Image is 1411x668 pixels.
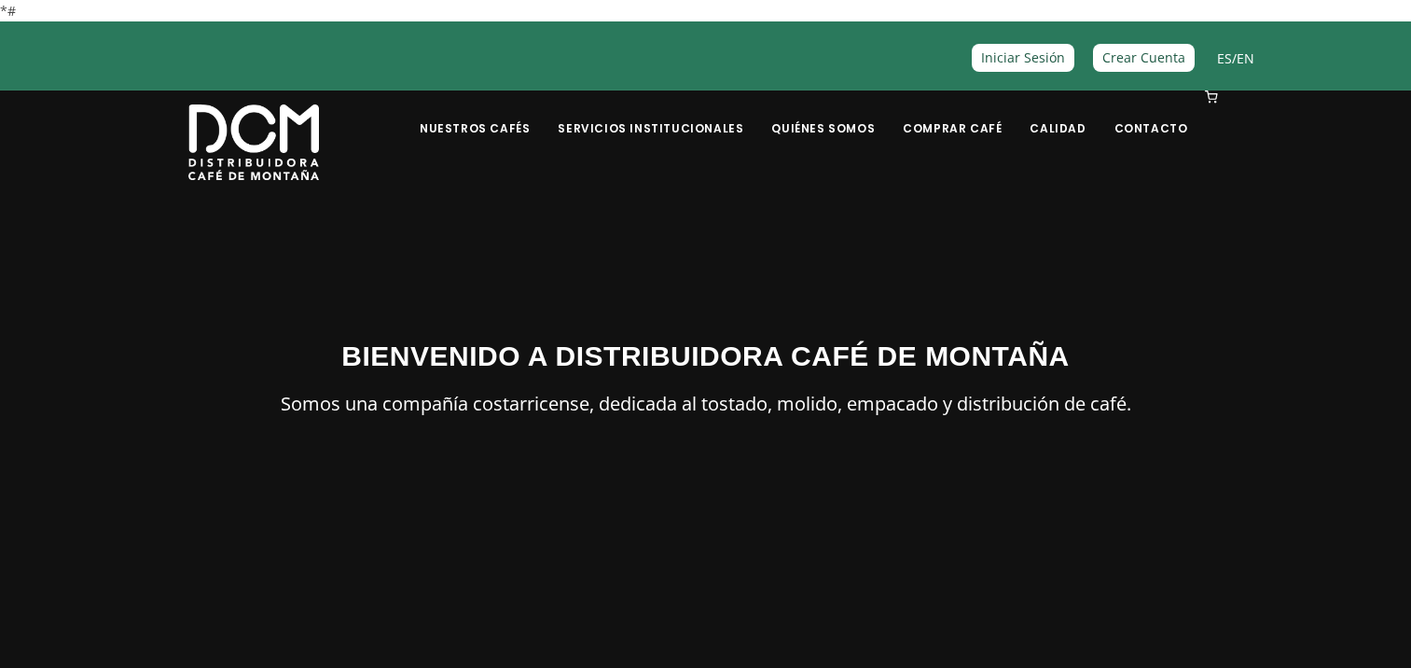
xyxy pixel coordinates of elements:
[1103,92,1199,136] a: Contacto
[1018,92,1097,136] a: Calidad
[892,92,1013,136] a: Comprar Café
[1237,49,1254,67] a: EN
[188,388,1224,420] p: Somos una compañía costarricense, dedicada al tostado, molido, empacado y distribución de café.
[1217,49,1232,67] a: ES
[760,92,886,136] a: Quiénes Somos
[188,335,1224,377] h3: BIENVENIDO A DISTRIBUIDORA CAFÉ DE MONTAÑA
[1093,44,1195,71] a: Crear Cuenta
[546,92,754,136] a: Servicios Institucionales
[408,92,541,136] a: Nuestros Cafés
[1217,48,1254,69] span: /
[972,44,1074,71] a: Iniciar Sesión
